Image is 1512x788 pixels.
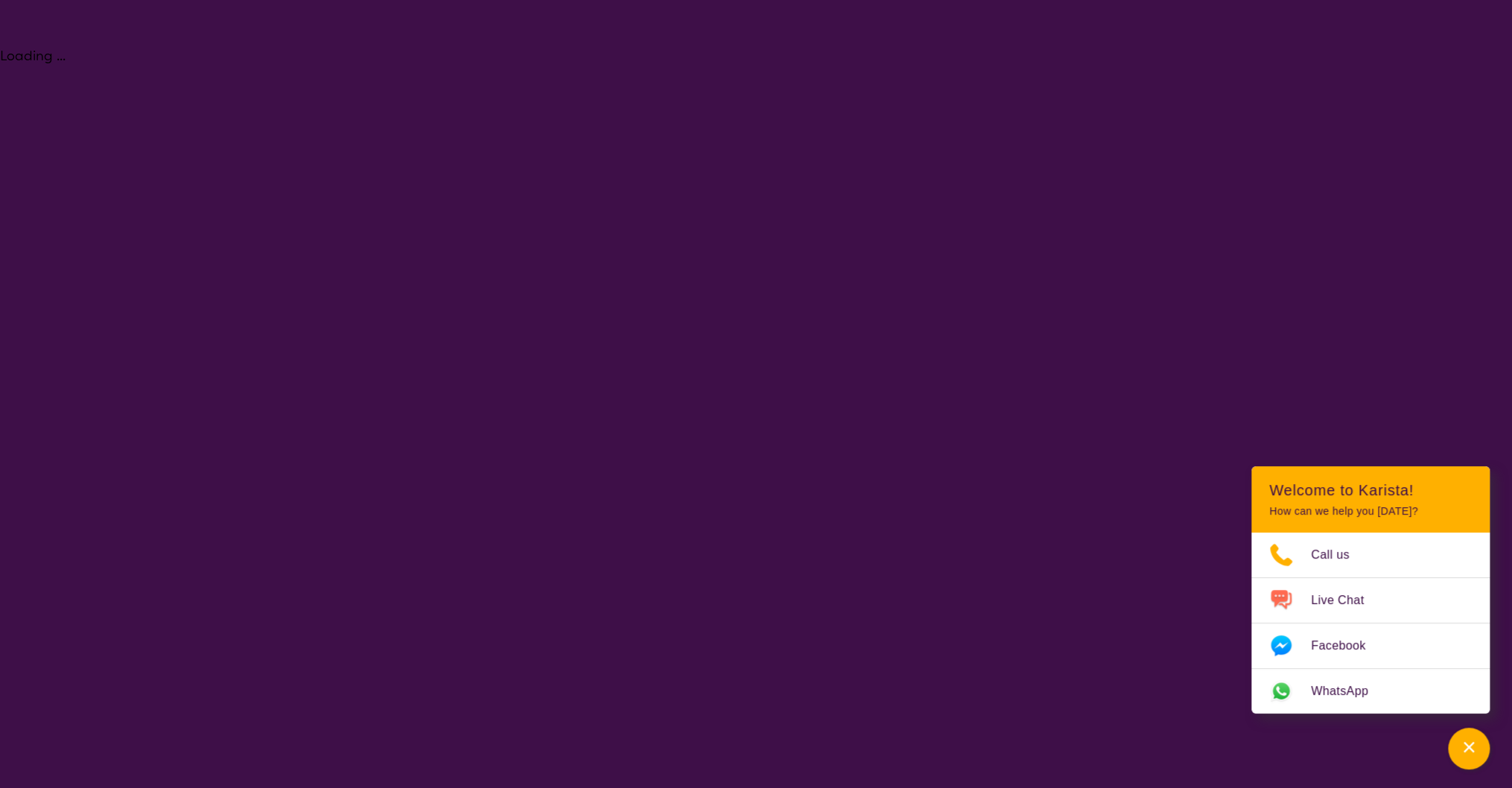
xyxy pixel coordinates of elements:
span: Call us [1311,544,1368,566]
ul: Choose channel [1251,533,1490,714]
button: Channel Menu [1448,728,1490,769]
span: WhatsApp [1311,680,1386,702]
a: Web link opens in a new tab. [1251,669,1490,714]
span: Facebook [1311,635,1383,657]
span: Live Chat [1311,589,1382,611]
div: Channel Menu [1251,466,1490,714]
h2: Welcome to Karista! [1269,481,1472,499]
p: How can we help you [DATE]? [1269,505,1472,518]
